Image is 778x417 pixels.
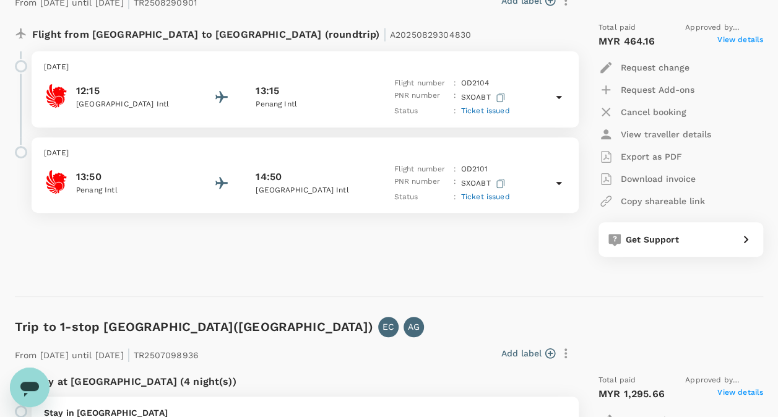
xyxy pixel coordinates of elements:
button: Cancel booking [599,101,686,123]
p: AG [408,320,420,333]
p: Status [394,105,448,118]
p: PNR number [394,176,448,191]
span: View details [717,34,763,49]
p: SXOABT [461,176,508,191]
h6: Trip to 1-stop [GEOGRAPHIC_DATA]([GEOGRAPHIC_DATA]) [15,317,373,337]
iframe: Button to launch messaging window [10,368,50,407]
p: OD 2104 [461,77,489,90]
p: MYR 1,295.66 [599,387,665,402]
p: Export as PDF [621,150,682,163]
p: 12:15 [76,84,188,98]
p: : [453,77,456,90]
button: Export as PDF [599,145,682,168]
p: Request change [621,61,689,74]
img: Batik Air Malaysia [44,84,69,108]
span: Ticket issued [461,192,510,201]
span: Ticket issued [461,106,510,115]
p: 13:15 [256,84,279,98]
img: Batik Air Malaysia [44,170,69,194]
button: Download invoice [599,168,696,190]
p: MYR 464.16 [599,34,655,49]
button: Request Add-ons [599,79,694,101]
button: Request change [599,56,689,79]
p: : [453,163,456,176]
span: View details [717,387,763,402]
p: Penang Intl [76,184,188,197]
p: PNR number [394,90,448,105]
p: Download invoice [621,173,696,185]
p: [DATE] [44,61,566,74]
p: : [453,105,456,118]
p: 14:50 [256,170,282,184]
span: Approved by [685,374,763,387]
span: Approved by [685,22,763,34]
p: OD 2101 [461,163,488,176]
span: Total paid [599,22,636,34]
button: View traveller details [599,123,711,145]
p: Flight number [394,163,448,176]
p: Penang Intl [256,98,367,111]
p: : [453,176,456,191]
span: Get Support [626,234,679,244]
span: A20250829304830 [390,30,471,40]
p: Request Add-ons [621,84,694,96]
p: Copy shareable link [621,195,705,207]
p: From [DATE] until [DATE] TR2507098936 [15,342,199,364]
span: | [127,346,131,363]
p: Stay at [GEOGRAPHIC_DATA] (4 night(s)) [32,374,236,389]
p: : [453,90,456,105]
button: Add label [501,347,555,359]
p: [GEOGRAPHIC_DATA] Intl [76,98,188,111]
button: Copy shareable link [599,190,705,212]
p: [DATE] [44,147,566,160]
p: : [453,191,456,204]
span: Total paid [599,374,636,387]
p: Cancel booking [621,106,686,118]
p: View traveller details [621,128,711,140]
p: 13:50 [76,170,188,184]
p: Status [394,191,448,204]
p: SXOABT [461,90,508,105]
span: | [383,25,386,43]
p: Flight from [GEOGRAPHIC_DATA] to [GEOGRAPHIC_DATA] (roundtrip) [32,22,471,44]
p: Flight number [394,77,448,90]
p: [GEOGRAPHIC_DATA] Intl [256,184,367,197]
p: EC [383,320,394,333]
